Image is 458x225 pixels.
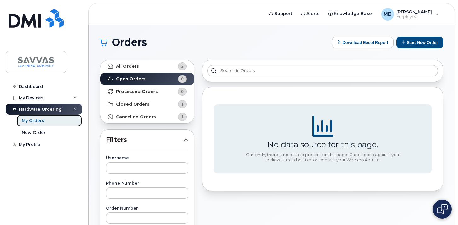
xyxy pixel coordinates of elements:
[181,101,184,107] span: 1
[437,204,448,214] img: Open chat
[100,98,194,111] a: Closed Orders1
[106,181,188,185] label: Phone Number
[112,38,147,47] span: Orders
[100,111,194,123] a: Cancelled Orders1
[207,65,438,76] input: Search in orders
[181,114,184,120] span: 1
[181,88,184,94] span: 0
[181,76,184,82] span: 0
[116,64,139,69] strong: All Orders
[100,85,194,98] a: Processed Orders0
[267,140,378,149] div: No data source for this page.
[332,37,394,48] button: Download Excel Report
[100,60,194,73] a: All Orders2
[116,114,156,119] strong: Cancelled Orders
[181,63,184,69] span: 2
[106,135,183,144] span: Filters
[396,37,443,48] button: Start New Order
[106,206,188,210] label: Order Number
[100,73,194,85] a: Open Orders0
[116,89,158,94] strong: Processed Orders
[116,102,149,107] strong: Closed Orders
[106,156,188,160] label: Username
[244,152,402,162] div: Currently, there is no data to present on this page. Check back again. If you believe this to be ...
[116,76,146,82] strong: Open Orders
